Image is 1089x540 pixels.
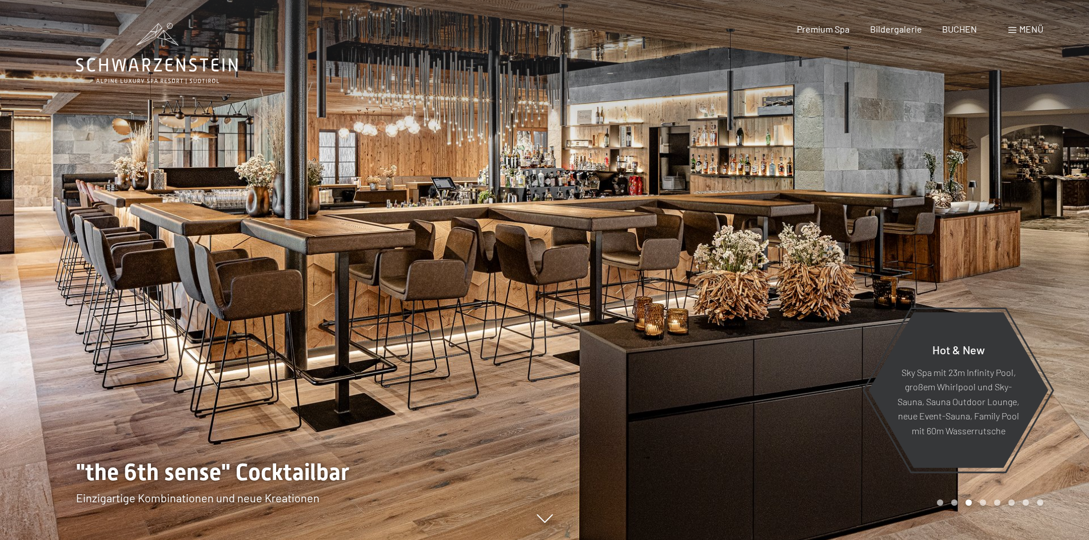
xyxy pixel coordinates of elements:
[951,499,958,506] div: Carousel Page 2
[1019,23,1043,34] span: Menü
[942,23,977,34] a: BUCHEN
[797,23,849,34] a: Premium Spa
[870,23,922,34] a: Bildergalerie
[896,365,1020,438] p: Sky Spa mit 23m Infinity Pool, großem Whirlpool und Sky-Sauna, Sauna Outdoor Lounge, neue Event-S...
[868,311,1049,469] a: Hot & New Sky Spa mit 23m Infinity Pool, großem Whirlpool und Sky-Sauna, Sauna Outdoor Lounge, ne...
[994,499,1000,506] div: Carousel Page 5
[966,499,972,506] div: Carousel Page 3 (Current Slide)
[937,499,943,506] div: Carousel Page 1
[933,499,1043,506] div: Carousel Pagination
[1023,499,1029,506] div: Carousel Page 7
[1008,499,1015,506] div: Carousel Page 6
[1037,499,1043,506] div: Carousel Page 8
[980,499,986,506] div: Carousel Page 4
[932,342,985,356] span: Hot & New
